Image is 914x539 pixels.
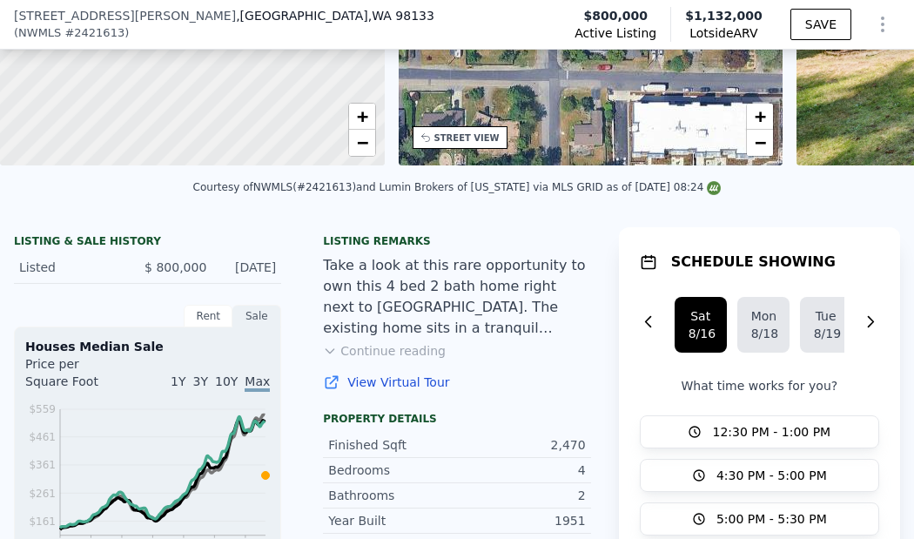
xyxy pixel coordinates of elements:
[323,255,590,339] div: Take a look at this rare opportunity to own this 4 bed 2 bath home right next to [GEOGRAPHIC_DATA...
[575,24,656,42] span: Active Listing
[29,403,56,415] tspan: $559
[356,105,367,127] span: +
[747,130,773,156] a: Zoom out
[18,24,61,42] span: NWMLS
[323,342,446,360] button: Continue reading
[14,234,281,252] div: LISTING & SALE HISTORY
[640,459,879,492] button: 4:30 PM - 5:00 PM
[751,325,776,342] div: 8/18
[671,252,836,273] h1: SCHEDULE SHOWING
[689,325,713,342] div: 8/16
[220,259,276,276] div: [DATE]
[814,307,838,325] div: Tue
[29,431,56,443] tspan: $461
[323,412,590,426] div: Property details
[29,459,56,471] tspan: $361
[328,512,457,529] div: Year Built
[640,377,879,394] p: What time works for you?
[814,325,838,342] div: 8/19
[790,9,851,40] button: SAVE
[171,374,185,388] span: 1Y
[434,131,500,145] div: STREET VIEW
[14,7,236,24] span: [STREET_ADDRESS][PERSON_NAME]
[716,467,827,484] span: 4:30 PM - 5:00 PM
[29,488,56,500] tspan: $261
[457,462,586,479] div: 4
[14,24,129,42] div: ( )
[583,7,648,24] span: $800,000
[236,7,434,24] span: , [GEOGRAPHIC_DATA]
[184,305,232,327] div: Rent
[457,436,586,454] div: 2,470
[29,515,56,528] tspan: $161
[144,260,206,274] span: $ 800,000
[457,487,586,504] div: 2
[712,423,830,441] span: 12:30 PM - 1:00 PM
[675,297,727,353] button: Sat8/16
[328,462,457,479] div: Bedrooms
[349,130,375,156] a: Zoom out
[232,305,281,327] div: Sale
[193,181,722,193] div: Courtesy of NWMLS (#2421613) and Lumin Brokers of [US_STATE] via MLS GRID as of [DATE] 08:24
[737,297,790,353] button: Mon8/18
[755,105,766,127] span: +
[323,374,590,391] a: View Virtual Tour
[640,415,879,448] button: 12:30 PM - 1:00 PM
[457,512,586,529] div: 1951
[755,131,766,153] span: −
[64,24,124,42] span: # 2421613
[25,338,270,355] div: Houses Median Sale
[685,24,763,42] span: Lotside ARV
[328,487,457,504] div: Bathrooms
[25,355,148,401] div: Price per Square Foot
[640,502,879,536] button: 5:00 PM - 5:30 PM
[707,181,721,195] img: NWMLS Logo
[800,297,852,353] button: Tue8/19
[747,104,773,130] a: Zoom in
[328,436,457,454] div: Finished Sqft
[19,259,131,276] div: Listed
[349,104,375,130] a: Zoom in
[716,510,827,528] span: 5:00 PM - 5:30 PM
[323,234,590,248] div: Listing remarks
[368,9,434,23] span: , WA 98133
[193,374,208,388] span: 3Y
[689,307,713,325] div: Sat
[245,374,270,392] span: Max
[685,9,763,23] span: $1,132,000
[751,307,776,325] div: Mon
[356,131,367,153] span: −
[865,7,900,42] button: Show Options
[215,374,238,388] span: 10Y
